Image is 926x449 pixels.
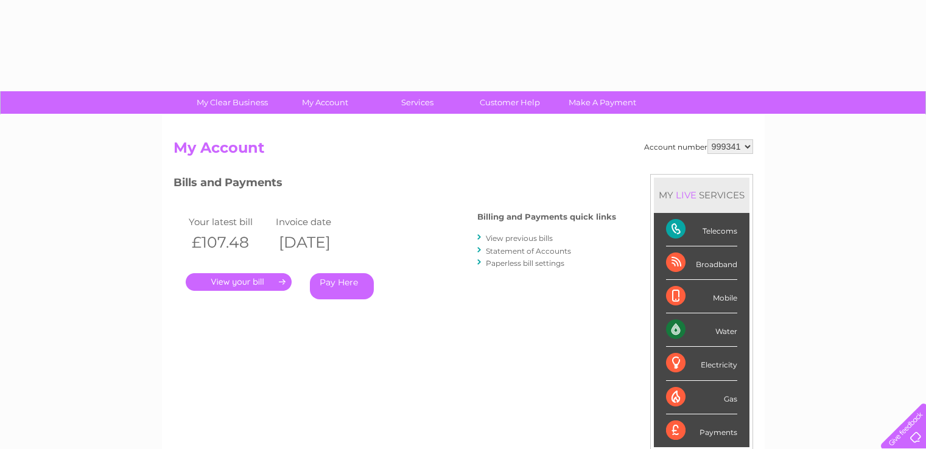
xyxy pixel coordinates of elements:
[486,246,571,256] a: Statement of Accounts
[666,414,737,447] div: Payments
[174,174,616,195] h3: Bills and Payments
[182,91,282,114] a: My Clear Business
[654,178,749,212] div: MY SERVICES
[486,234,553,243] a: View previous bills
[666,213,737,246] div: Telecoms
[186,273,292,291] a: .
[673,189,699,201] div: LIVE
[275,91,375,114] a: My Account
[460,91,560,114] a: Customer Help
[666,381,737,414] div: Gas
[186,230,273,255] th: £107.48
[310,273,374,299] a: Pay Here
[477,212,616,221] h4: Billing and Payments quick links
[486,259,564,268] a: Paperless bill settings
[666,280,737,313] div: Mobile
[666,347,737,380] div: Electricity
[273,230,360,255] th: [DATE]
[666,246,737,280] div: Broadband
[186,214,273,230] td: Your latest bill
[174,139,753,162] h2: My Account
[644,139,753,154] div: Account number
[367,91,468,114] a: Services
[552,91,653,114] a: Make A Payment
[666,313,737,347] div: Water
[273,214,360,230] td: Invoice date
